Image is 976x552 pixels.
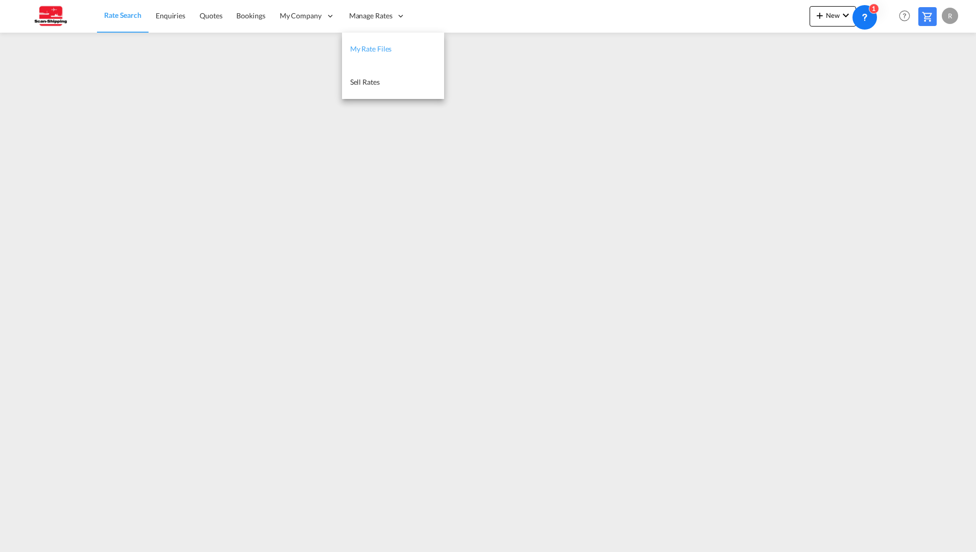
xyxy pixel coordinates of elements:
[349,11,393,21] span: Manage Rates
[814,9,826,21] md-icon: icon-plus 400-fg
[156,11,185,20] span: Enquiries
[896,7,913,24] span: Help
[104,11,141,19] span: Rate Search
[810,6,856,27] button: icon-plus 400-fgNewicon-chevron-down
[942,8,958,24] div: R
[342,33,444,66] a: My Rate Files
[350,78,380,86] span: Sell Rates
[814,11,852,19] span: New
[280,11,322,21] span: My Company
[236,11,265,20] span: Bookings
[200,11,222,20] span: Quotes
[350,44,392,53] span: My Rate Files
[840,9,852,21] md-icon: icon-chevron-down
[15,5,84,28] img: 123b615026f311ee80dabbd30bc9e10f.jpg
[896,7,918,26] div: Help
[342,66,444,99] a: Sell Rates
